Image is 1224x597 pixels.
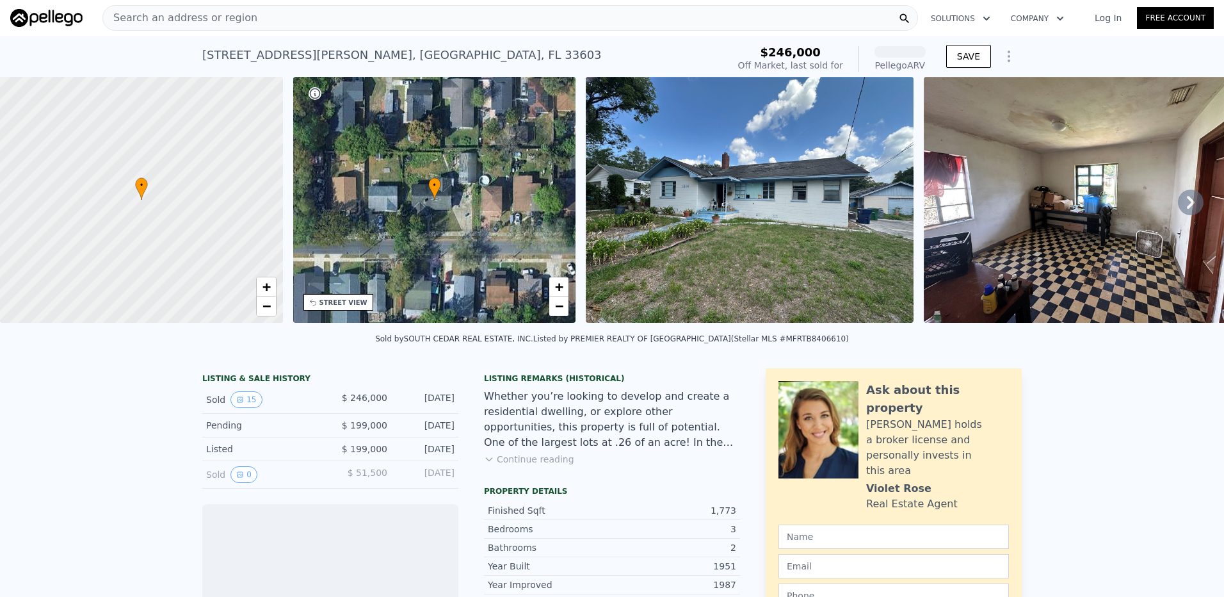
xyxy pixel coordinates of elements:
div: Bedrooms [488,523,612,536]
span: − [262,298,270,314]
input: Email [778,554,1009,578]
div: Off Market, last sold for [738,59,843,72]
div: Year Built [488,560,612,573]
img: Sale: 167117874 Parcel: 49516619 [586,77,914,323]
div: Sold [206,391,320,408]
button: SAVE [946,45,991,68]
div: STREET VIEW [319,298,367,307]
div: Ask about this property [866,381,1009,417]
div: Property details [484,486,740,496]
button: Show Options [996,44,1022,69]
div: Year Improved [488,578,612,591]
div: Sold [206,466,320,483]
span: • [135,179,148,191]
button: Solutions [921,7,1001,30]
div: Listed [206,443,320,455]
div: Pending [206,419,320,432]
div: Pellego ARV [874,59,926,72]
div: 1,773 [612,504,736,517]
div: 3 [612,523,736,536]
div: Sold by SOUTH CEDAR REAL ESTATE, INC . [375,334,533,343]
span: $ 246,000 [342,393,387,403]
div: 2 [612,541,736,554]
img: Pellego [10,9,83,27]
div: [PERSON_NAME] holds a broker license and personally invests in this area [866,417,1009,478]
span: Search an address or region [103,10,257,26]
div: Whether you’re looking to develop and create a residential dwelling, or explore other opportuniti... [484,389,740,450]
div: LISTING & SALE HISTORY [202,373,458,386]
div: Listed by PREMIER REALTY OF [GEOGRAPHIC_DATA] (Stellar MLS #MFRTB8406610) [533,334,849,343]
div: Finished Sqft [488,504,612,517]
div: [DATE] [398,466,455,483]
div: Violet Rose [866,481,931,496]
span: + [262,279,270,295]
div: [STREET_ADDRESS][PERSON_NAME] , [GEOGRAPHIC_DATA] , FL 33603 [202,46,602,64]
input: Name [778,525,1009,549]
a: Zoom in [549,277,568,297]
span: $ 51,500 [348,468,387,478]
div: [DATE] [398,443,455,455]
span: − [555,298,563,314]
button: Company [1001,7,1074,30]
div: • [135,177,148,200]
button: View historical data [230,391,262,408]
div: 1987 [612,578,736,591]
span: $246,000 [760,45,821,59]
div: Listing Remarks (Historical) [484,373,740,384]
span: $ 199,000 [342,420,387,430]
div: [DATE] [398,391,455,408]
span: • [428,179,441,191]
div: 1951 [612,560,736,573]
div: • [428,177,441,200]
a: Log In [1079,12,1137,24]
div: [DATE] [398,419,455,432]
span: $ 199,000 [342,444,387,454]
button: Continue reading [484,453,574,466]
div: Bathrooms [488,541,612,554]
div: Real Estate Agent [866,496,958,512]
a: Zoom out [549,297,568,316]
a: Free Account [1137,7,1214,29]
a: Zoom in [257,277,276,297]
span: + [555,279,563,295]
a: Zoom out [257,297,276,316]
button: View historical data [230,466,257,483]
